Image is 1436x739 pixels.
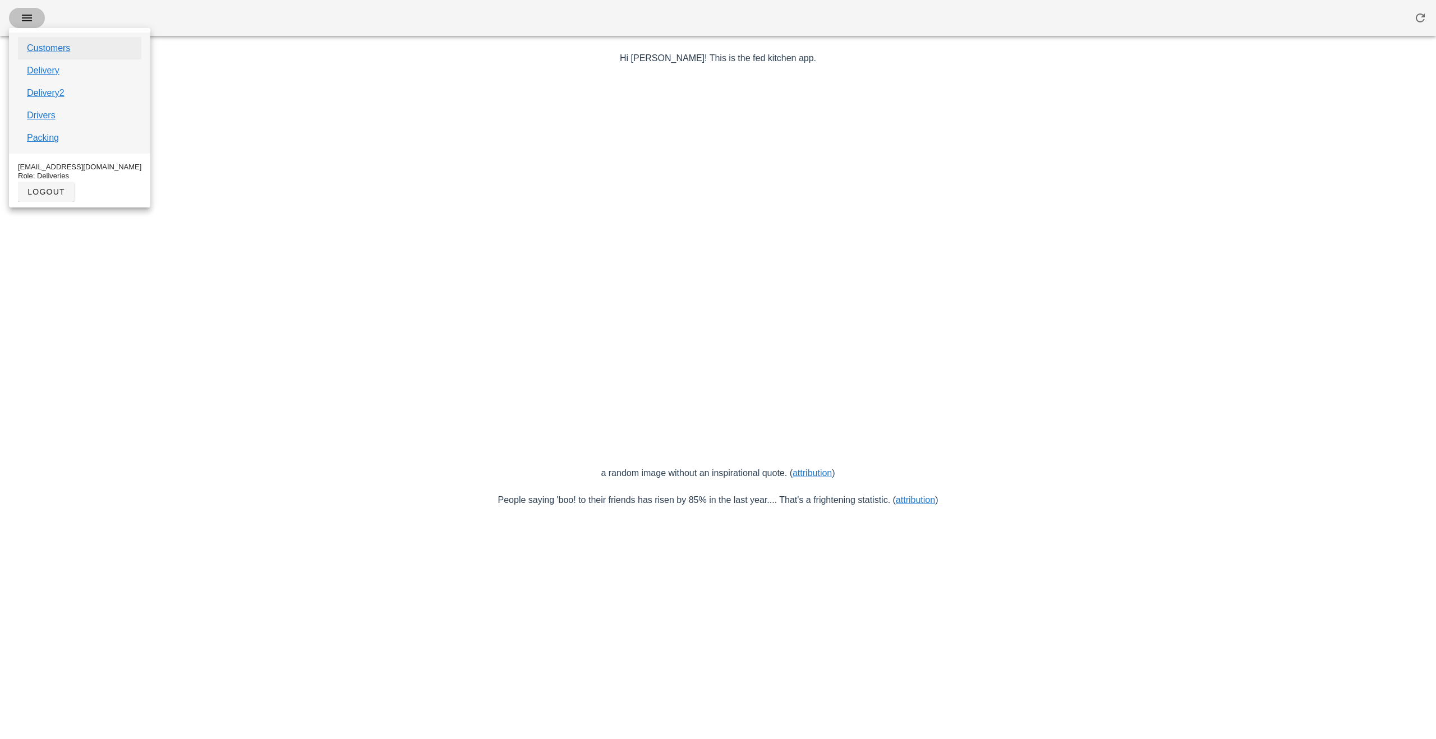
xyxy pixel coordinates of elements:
div: [EMAIL_ADDRESS][DOMAIN_NAME] [18,163,141,172]
a: attribution [896,495,935,505]
a: Delivery2 [27,86,65,100]
p: a random image without an inspirational quote. ( ) People saying 'boo! to their friends has risen... [224,467,1212,507]
a: attribution [793,468,832,478]
div: Role: Deliveries [18,172,141,181]
span: logout [27,187,65,196]
p: Hi [PERSON_NAME]! This is the fed kitchen app. [224,52,1212,65]
button: logout [18,182,74,202]
a: Delivery [27,64,59,77]
a: Drivers [27,109,56,122]
a: Customers [27,41,70,55]
a: Packing [27,131,59,145]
